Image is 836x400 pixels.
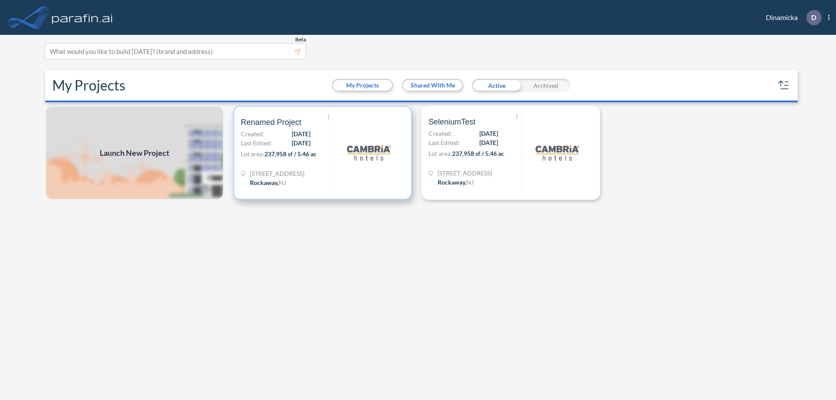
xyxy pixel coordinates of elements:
[241,150,264,158] span: Lot area:
[438,178,466,186] span: Rockaway ,
[438,168,492,178] span: 321 Mt Hope Ave
[479,138,498,147] span: [DATE]
[521,79,570,92] div: Archived
[753,10,829,25] div: Dinamicka
[250,169,304,178] span: 321 Mt Hope Ave
[241,117,301,128] span: Renamed Project
[250,179,279,186] span: Rockaway ,
[536,131,579,175] img: logo
[438,178,474,187] div: Rockaway, NJ
[811,13,816,21] p: D
[45,106,224,200] a: Launch New Project
[472,79,521,92] div: Active
[347,131,391,175] img: logo
[52,77,125,94] h2: My Projects
[279,179,286,186] span: NJ
[777,78,791,92] button: sort
[403,80,462,91] button: Shared With Me
[241,129,264,138] span: Created:
[428,117,475,127] span: SeleniumTest
[452,150,504,157] span: 237,958 sf / 5.46 ac
[333,80,392,91] button: My Projects
[479,129,498,138] span: [DATE]
[466,178,474,186] span: NJ
[428,129,452,138] span: Created:
[292,138,310,148] span: [DATE]
[292,129,310,138] span: [DATE]
[45,106,224,200] img: add
[250,178,286,187] div: Rockaway, NJ
[50,9,115,26] img: logo
[295,36,306,43] span: Beta
[100,147,169,159] span: Launch New Project
[428,150,452,157] span: Lot area:
[264,150,317,158] span: 237,958 sf / 5.46 ac
[428,138,460,147] span: Last Edited:
[241,138,272,148] span: Last Edited:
